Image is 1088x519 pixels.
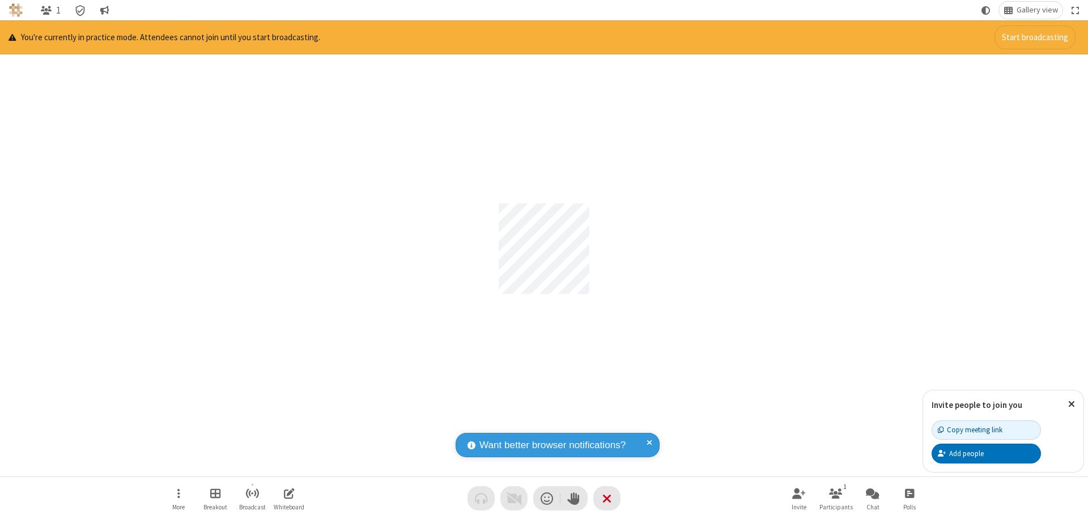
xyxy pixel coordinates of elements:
[274,504,304,511] span: Whiteboard
[95,2,113,19] button: Conversation
[161,482,195,514] button: Open menu
[172,504,185,511] span: More
[1017,6,1058,15] span: Gallery view
[467,486,495,511] button: Audio problem - check your Internet connection or call by phone
[1067,2,1084,19] button: Fullscreen
[938,424,1002,435] div: Copy meeting link
[782,482,816,514] button: Invite participants (⌘+Shift+I)
[8,31,320,44] p: You're currently in practice mode. Attendees cannot join until you start broadcasting.
[994,25,1076,49] button: Start broadcasting
[36,2,65,19] button: Open participant list
[866,504,879,511] span: Chat
[892,482,926,514] button: Open poll
[9,3,23,17] img: QA Selenium DO NOT DELETE OR CHANGE
[235,482,269,514] button: Start broadcast
[198,482,232,514] button: Manage Breakout Rooms
[560,486,588,511] button: Raise hand
[932,444,1041,463] button: Add people
[977,2,995,19] button: Using system theme
[999,2,1062,19] button: Change layout
[70,2,91,19] div: Meeting details Encryption enabled
[1060,390,1083,418] button: Close popover
[533,486,560,511] button: Send a reaction
[856,482,890,514] button: Open chat
[203,504,227,511] span: Breakout
[932,420,1041,440] button: Copy meeting link
[272,482,306,514] button: Open shared whiteboard
[792,504,806,511] span: Invite
[239,504,266,511] span: Broadcast
[840,482,850,492] div: 1
[500,486,528,511] button: Video
[56,5,61,16] span: 1
[819,482,853,514] button: Open participant list
[819,504,853,511] span: Participants
[903,504,916,511] span: Polls
[932,399,1022,410] label: Invite people to join you
[479,438,626,453] span: Want better browser notifications?
[593,486,620,511] button: End or leave meeting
